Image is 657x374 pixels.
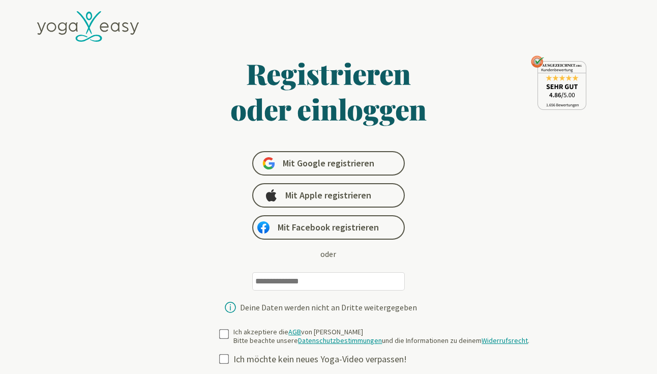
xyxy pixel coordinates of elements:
span: Mit Google registrieren [283,157,374,169]
a: Mit Apple registrieren [252,183,405,208]
h1: Registrieren oder einloggen [132,55,525,127]
a: AGB [288,327,301,336]
a: Datenschutzbestimmungen [298,336,382,345]
div: Ich möchte kein neues Yoga-Video verpassen! [233,354,537,365]
div: Deine Daten werden nicht an Dritte weitergegeben [240,303,417,311]
div: oder [320,248,336,260]
div: Ich akzeptiere die von [PERSON_NAME] Bitte beachte unsere und die Informationen zu deinem . [233,328,529,346]
span: Mit Facebook registrieren [278,221,379,234]
span: Mit Apple registrieren [285,189,371,202]
a: Mit Google registrieren [252,151,405,176]
a: Widerrufsrecht [482,336,528,345]
a: Mit Facebook registrieren [252,215,405,240]
img: ausgezeichnet_seal.png [531,55,586,110]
